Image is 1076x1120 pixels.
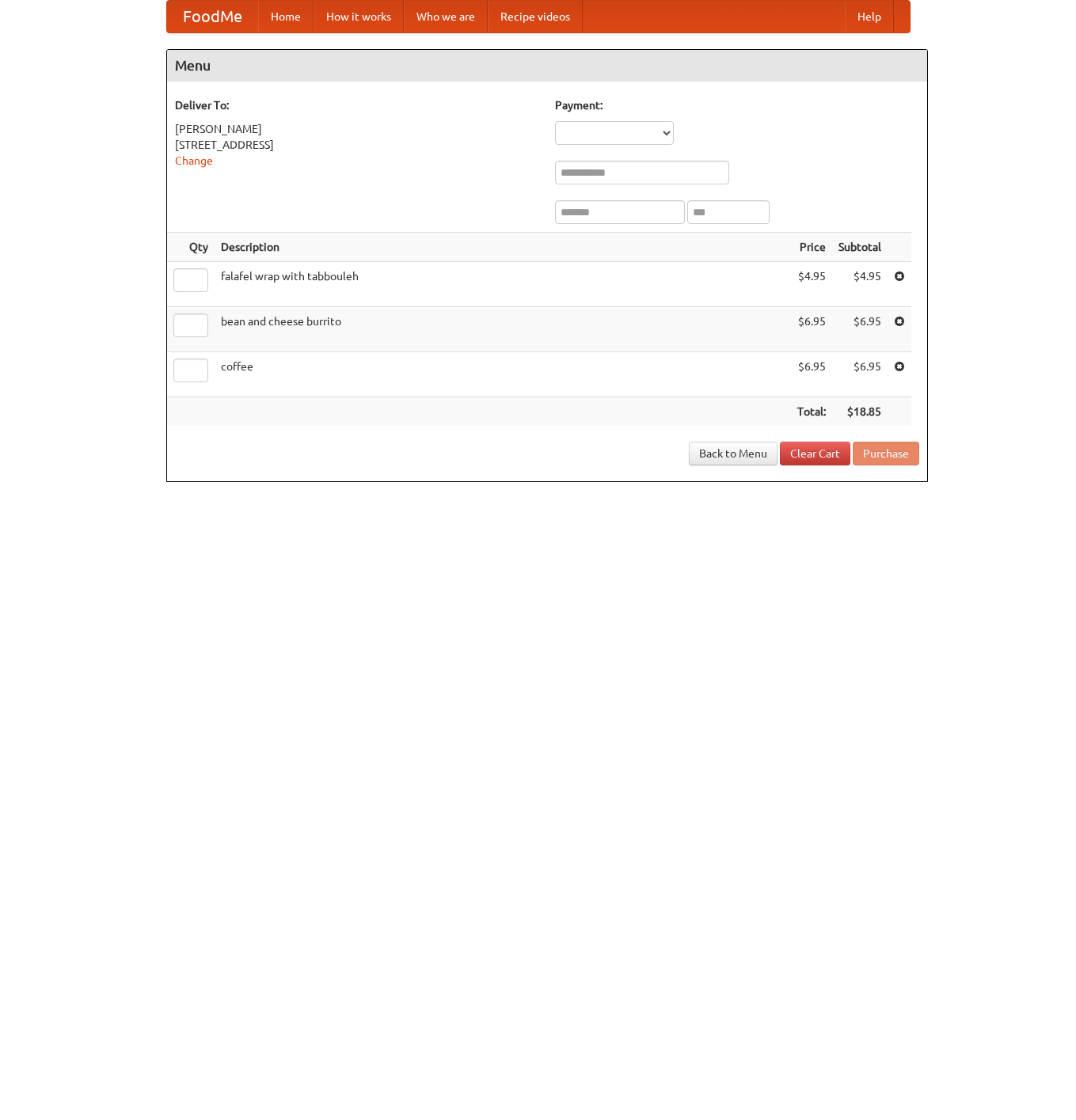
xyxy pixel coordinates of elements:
[167,50,927,82] h4: Menu
[780,442,850,465] a: Clear Cart
[832,352,888,397] td: $6.95
[845,1,894,32] a: Help
[791,233,832,262] th: Price
[832,397,888,427] th: $18.85
[258,1,314,32] a: Home
[853,442,919,465] button: Purchase
[689,442,778,465] a: Back to Menu
[404,1,488,32] a: Who we are
[167,1,258,32] a: FoodMe
[175,97,539,113] h5: Deliver To:
[832,233,888,262] th: Subtotal
[555,97,919,113] h5: Payment:
[791,397,832,427] th: Total:
[832,262,888,307] td: $4.95
[175,154,213,167] a: Change
[175,137,539,153] div: [STREET_ADDRESS]
[314,1,404,32] a: How it works
[832,307,888,352] td: $6.95
[167,233,215,262] th: Qty
[791,307,832,352] td: $6.95
[791,262,832,307] td: $4.95
[215,352,791,397] td: coffee
[215,262,791,307] td: falafel wrap with tabbouleh
[791,352,832,397] td: $6.95
[215,233,791,262] th: Description
[215,307,791,352] td: bean and cheese burrito
[488,1,583,32] a: Recipe videos
[175,121,539,137] div: [PERSON_NAME]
